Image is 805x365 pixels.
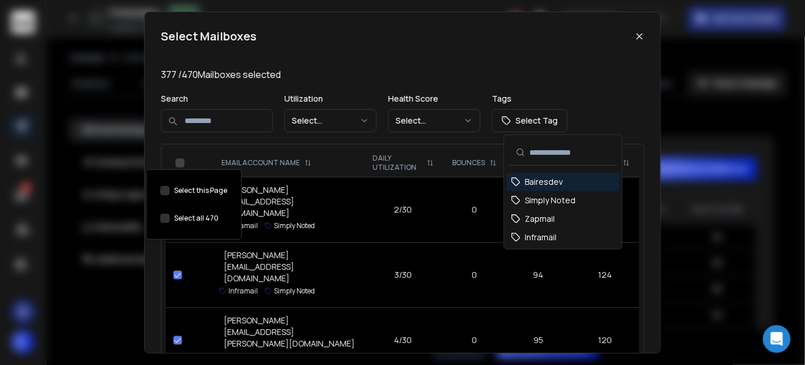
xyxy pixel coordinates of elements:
[525,232,556,243] span: Inframail
[763,325,791,353] div: Open Intercom Messenger
[174,214,219,223] label: Select all 470
[388,109,480,132] button: Select...
[161,28,257,44] h1: Select Mailboxes
[161,68,644,81] p: 377 / 470 Mailboxes selected
[525,213,555,225] span: Zapmail
[492,109,567,132] button: Select Tag
[284,93,377,105] p: Utilization
[492,93,567,105] p: Tags
[284,109,377,132] button: Select...
[161,93,273,105] p: Search
[525,176,563,188] span: Bairesdev
[174,186,227,195] label: Select this Page
[525,195,575,206] span: Simply Noted
[388,93,480,105] p: Health Score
